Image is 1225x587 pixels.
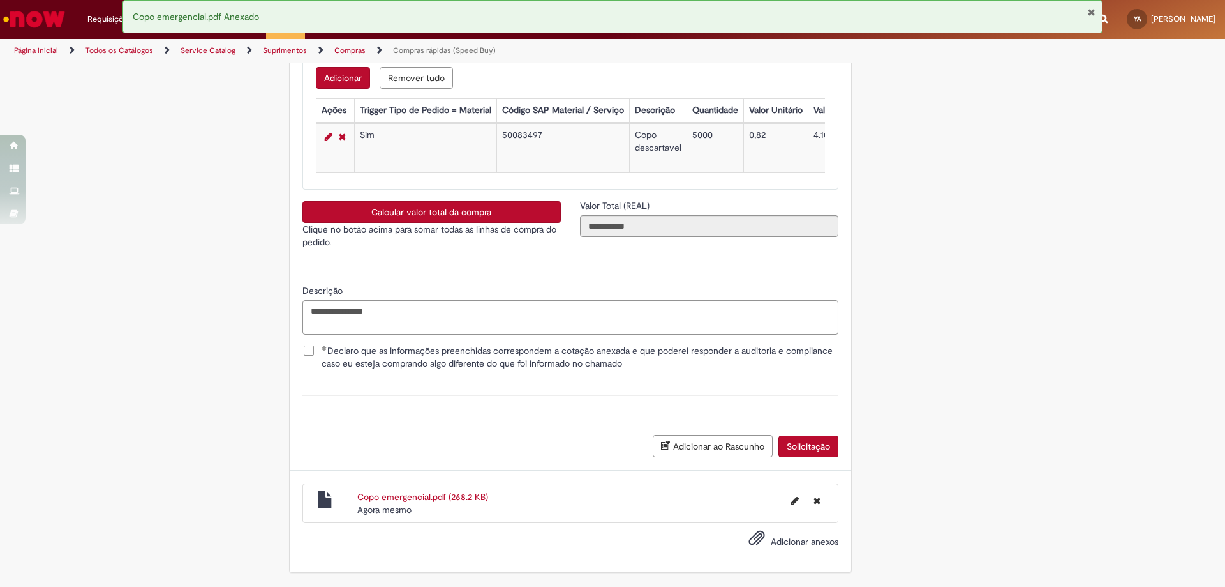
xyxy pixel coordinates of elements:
time: 29/09/2025 09:40:44 [357,504,412,515]
td: Sim [354,124,496,173]
th: Valor Unitário [743,99,808,123]
span: YA [1134,15,1141,23]
th: Ações [316,99,354,123]
span: Agora mesmo [357,504,412,515]
a: Editar Linha 1 [322,129,336,144]
ul: Trilhas de página [10,39,807,63]
a: Página inicial [14,45,58,56]
span: Somente leitura - Valor Total (REAL) [580,200,652,211]
span: Descrição [302,285,345,296]
td: Copo descartavel [629,124,687,173]
button: Solicitação [778,436,838,457]
input: Valor Total (REAL) [580,215,838,237]
a: Remover linha 1 [336,129,349,144]
a: Todos os Catálogos [85,45,153,56]
a: Compras [334,45,366,56]
a: Compras rápidas (Speed Buy) [393,45,496,56]
th: Trigger Tipo de Pedido = Material [354,99,496,123]
button: Excluir Copo emergencial.pdf [806,491,828,511]
button: Editar nome de arquivo Copo emergencial.pdf [783,491,806,511]
span: [PERSON_NAME] [1151,13,1215,24]
button: Calcular valor total da compra [302,201,561,223]
button: Adicionar anexos [745,526,768,556]
p: Clique no botão acima para somar todas as linhas de compra do pedido. [302,223,561,248]
button: Adicionar ao Rascunho [653,435,773,457]
td: 0,82 [743,124,808,173]
button: Add a row for Lista de Itens [316,67,370,89]
th: Quantidade [687,99,743,123]
button: Remove all rows for Lista de Itens [380,67,453,89]
th: Descrição [629,99,687,123]
th: Valor Total Moeda [808,99,889,123]
td: 4.100,00 [808,124,889,173]
a: Suprimentos [263,45,307,56]
img: ServiceNow [1,6,67,32]
a: Copo emergencial.pdf (268.2 KB) [357,491,488,503]
button: Fechar Notificação [1087,7,1095,17]
span: Obrigatório Preenchido [322,346,327,351]
th: Código SAP Material / Serviço [496,99,629,123]
span: Adicionar anexos [771,536,838,547]
td: 5000 [687,124,743,173]
span: Declaro que as informações preenchidas correspondem a cotação anexada e que poderei responder a a... [322,344,838,370]
textarea: Descrição [302,300,838,335]
td: 50083497 [496,124,629,173]
span: Requisições [87,13,132,26]
span: Copo emergencial.pdf Anexado [133,11,259,22]
label: Somente leitura - Valor Total (REAL) [580,199,652,212]
a: Service Catalog [181,45,235,56]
